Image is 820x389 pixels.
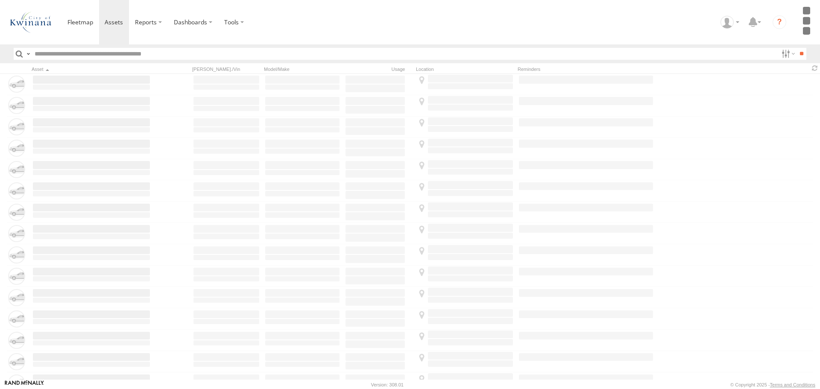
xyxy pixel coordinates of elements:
div: Click to Sort [32,66,151,72]
div: © Copyright 2025 - [730,382,815,387]
div: Model/Make [264,66,341,72]
label: Search Query [25,48,32,60]
div: Location [416,66,514,72]
div: [PERSON_NAME]./Vin [192,66,261,72]
div: Version: 308.01 [371,382,404,387]
a: Terms and Conditions [770,382,815,387]
a: Visit our Website [5,380,44,389]
div: Usage [344,66,413,72]
img: cok-logo.png [9,2,53,42]
div: Reminders [518,66,654,72]
label: Search Filter Options [778,48,797,60]
span: Refresh [810,64,820,72]
i: ? [773,15,786,29]
div: Scott Forder [717,16,742,29]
